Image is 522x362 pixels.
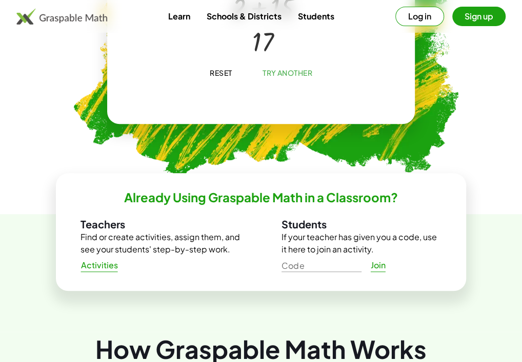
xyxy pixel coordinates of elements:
button: Log in [395,7,444,26]
a: Schools & Districts [198,7,290,26]
a: Learn [160,7,198,26]
h3: Teachers [81,218,240,231]
h3: Students [282,218,441,231]
span: Reset [210,68,232,77]
h2: Already Using Graspable Math in a Classroom? [124,189,398,205]
button: Sign up [452,7,506,26]
span: Join [370,260,386,271]
a: Join [362,256,394,274]
a: Activities [72,256,126,274]
a: Students [290,7,343,26]
p: If your teacher has given you a code, use it here to join an activity. [282,231,441,255]
span: Activities [81,260,118,271]
p: Find or create activities, assign them, and see your students' step-by-step work. [81,231,240,255]
span: Try Another [262,68,312,77]
button: Try Another [254,63,320,82]
button: Reset [202,63,240,82]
